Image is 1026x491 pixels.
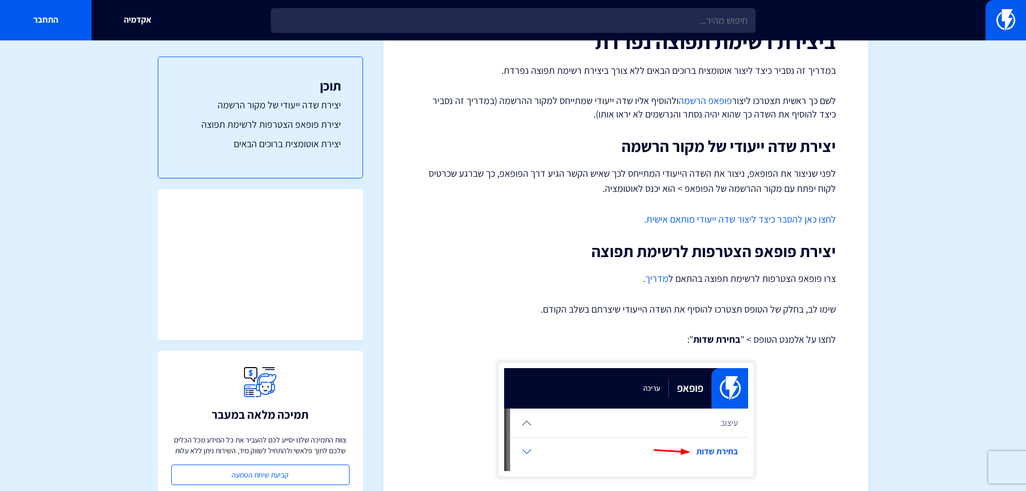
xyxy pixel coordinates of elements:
[679,94,732,107] a: פופאפ הרשמה
[416,64,836,78] p: במדריך זה נסביר כיצד ליצור אוטומצית ברוכים הבאים ללא צורך ביצירת רשימת תפוצה נפרדת.
[645,272,668,285] a: מדריך
[171,465,350,485] a: קביעת שיחת הטמעה
[416,5,836,53] h1: איך ליצור אוטומצית ברוכים הבאים ללא צורך ביצירת רשימת תפוצה נפרדת
[416,333,836,347] p: לחצו על אלמנט הטופס > " ":
[171,434,350,456] p: צוות התמיכה שלנו יסייע לכם להעביר את כל המידע מכל הכלים שלכם לתוך פלאשי ולהתחיל לשווק מיד, השירות...
[644,213,836,225] a: לחצו כאן להסבר כיצד ליצור שדה ייעודי מותאם אישית.
[416,302,836,316] p: שימו לב, בחלק של הטופס תצטרכו להוסיף את השדה הייעודי שיצרתם בשלב הקודם.
[180,98,341,112] a: יצירת שדה ייעודי של מקור הרשמה
[416,166,836,196] p: לפני שניצור את הפופאפ, ניצור את השדה הייעודי המתייחס לכך שאיש הקשר הגיע דרך הפופאפ, כך שברגע שכרט...
[212,408,309,421] h3: תמיכה מלאה במעבר
[416,271,836,286] p: צרו פופאפ הצטרפות לרשימת תפוצה בהתאם ל .
[416,243,836,260] h2: יצירת פופאפ הצטרפות לרשימת תפוצה
[416,137,836,155] h2: יצירת שדה ייעודי של מקור הרשמה
[271,8,756,33] input: חיפוש מהיר...
[180,117,341,132] a: יצירת פופאפ הצטרפות לרשימת תפוצה
[180,137,341,151] a: יצירת אוטומצית ברוכים הבאים
[693,333,741,345] strong: בחירת שדות
[416,94,836,121] p: לשם כך ראשית תצטרכו ליצור ולהוסיף אליו שדה ייעודי שמתייחס למקור ההרשמה (במדריך זה נסביר כיצד להוס...
[180,79,341,93] h3: תוכן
